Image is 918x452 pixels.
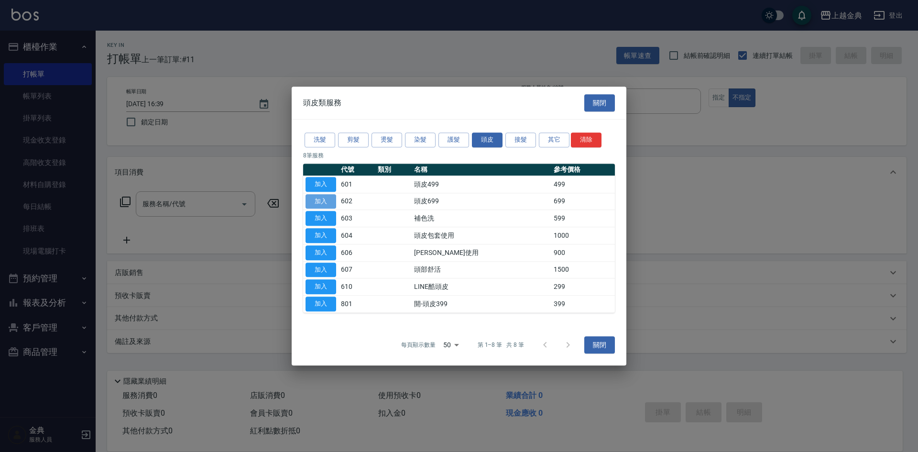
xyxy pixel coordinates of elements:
button: 燙髮 [372,132,402,147]
p: 8 筆服務 [303,151,615,160]
button: 其它 [539,132,569,147]
th: 參考價格 [551,164,615,176]
td: 1000 [551,227,615,244]
td: 頭皮499 [412,176,551,193]
td: 801 [339,296,375,313]
button: 加入 [306,297,336,311]
button: 加入 [306,177,336,192]
td: 1500 [551,261,615,278]
td: 606 [339,244,375,262]
button: 加入 [306,245,336,260]
td: 399 [551,296,615,313]
td: 599 [551,210,615,227]
button: 清除 [571,132,601,147]
td: 601 [339,176,375,193]
td: [PERSON_NAME]使用 [412,244,551,262]
td: 602 [339,193,375,210]
button: 染髮 [405,132,436,147]
button: 關閉 [584,336,615,354]
button: 接髮 [505,132,536,147]
button: 關閉 [584,94,615,112]
button: 加入 [306,228,336,243]
td: 頭皮699 [412,193,551,210]
td: 開-頭皮399 [412,296,551,313]
button: 加入 [306,194,336,209]
td: 603 [339,210,375,227]
button: 洗髮 [305,132,335,147]
td: 604 [339,227,375,244]
td: 610 [339,278,375,296]
td: 699 [551,193,615,210]
div: 50 [439,332,462,358]
td: 頭皮包套使用 [412,227,551,244]
button: 頭皮 [472,132,503,147]
button: 加入 [306,280,336,295]
td: LINE酷頭皮 [412,278,551,296]
button: 加入 [306,263,336,277]
button: 加入 [306,211,336,226]
td: 499 [551,176,615,193]
td: 900 [551,244,615,262]
th: 名稱 [412,164,551,176]
td: 299 [551,278,615,296]
p: 每頁顯示數量 [401,341,436,349]
button: 剪髮 [338,132,369,147]
th: 類別 [375,164,412,176]
button: 護髮 [438,132,469,147]
th: 代號 [339,164,375,176]
td: 補色洗 [412,210,551,227]
span: 頭皮類服務 [303,98,341,108]
td: 607 [339,261,375,278]
p: 第 1–8 筆 共 8 筆 [478,341,524,349]
td: 頭部舒活 [412,261,551,278]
